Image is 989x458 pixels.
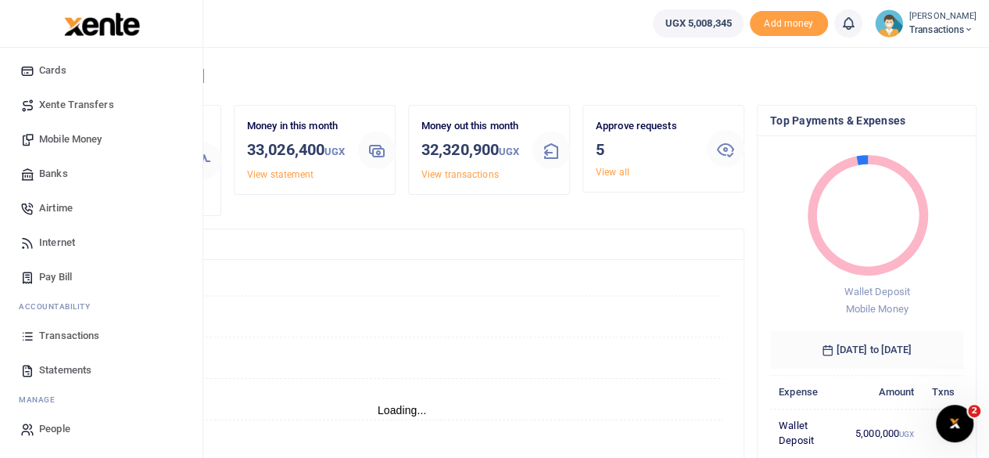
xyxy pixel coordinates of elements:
[421,138,520,164] h3: 32,320,900
[64,13,140,36] img: logo-large
[770,331,963,369] h6: [DATE] to [DATE]
[13,353,190,388] a: Statements
[13,225,190,260] a: Internet
[39,362,91,378] span: Statements
[875,9,903,38] img: profile-user
[13,191,190,225] a: Airtime
[770,409,847,457] td: Wallet Deposit
[13,122,190,157] a: Mobile Money
[750,11,828,37] span: Add money
[63,17,140,29] a: logo-small logo-large logo-large
[39,269,72,285] span: Pay Bill
[13,319,190,353] a: Transactions
[596,167,629,178] a: View all
[13,412,190,446] a: People
[13,388,190,412] li: M
[30,301,90,312] span: countability
[936,405,973,442] iframe: Intercom live chat
[596,138,694,161] h3: 5
[13,260,190,294] a: Pay Bill
[770,375,847,409] th: Expense
[39,166,68,182] span: Banks
[247,138,346,164] h3: 33,026,400
[847,409,923,457] td: 5,000,000
[39,421,70,437] span: People
[750,16,828,28] a: Add money
[653,9,743,38] a: UGX 5,008,345
[247,169,314,180] a: View statement
[750,11,828,37] li: Toup your wallet
[647,9,749,38] li: Wallet ballance
[59,67,976,85] h4: Hello [PERSON_NAME]
[899,430,914,438] small: UGX
[39,328,99,344] span: Transactions
[847,375,923,409] th: Amount
[923,409,963,457] td: 1
[13,88,190,122] a: Xente Transfers
[13,294,190,319] li: Ac
[27,394,56,406] span: anage
[421,169,499,180] a: View transactions
[499,146,519,157] small: UGX
[909,10,976,23] small: [PERSON_NAME]
[13,53,190,88] a: Cards
[844,286,909,298] span: Wallet Deposit
[596,118,694,135] p: Approve requests
[39,132,102,147] span: Mobile Money
[324,146,345,157] small: UGX
[13,157,190,191] a: Banks
[247,118,346,135] p: Money in this month
[39,200,73,216] span: Airtime
[39,97,114,113] span: Xente Transfers
[665,16,731,31] span: UGX 5,008,345
[73,236,731,253] h4: Transactions Overview
[845,303,908,315] span: Mobile Money
[39,235,75,251] span: Internet
[968,405,980,417] span: 2
[909,23,976,37] span: Transactions
[378,404,427,417] text: Loading...
[875,9,976,38] a: profile-user [PERSON_NAME] Transactions
[39,63,66,78] span: Cards
[923,375,963,409] th: Txns
[421,118,520,135] p: Money out this month
[770,112,963,129] h4: Top Payments & Expenses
